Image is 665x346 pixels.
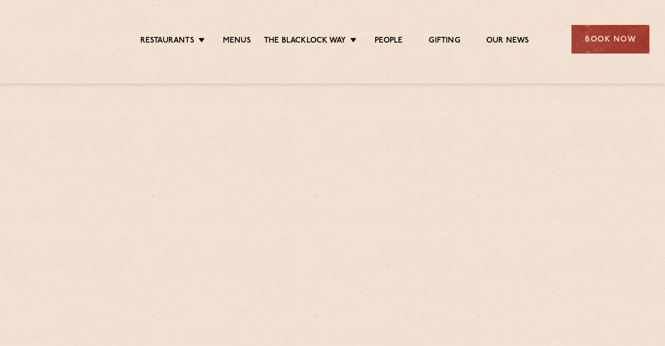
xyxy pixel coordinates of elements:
img: svg%3E [16,10,103,68]
a: Gifting [429,36,460,47]
a: Menus [223,36,251,47]
a: The Blacklock Way [264,36,346,47]
a: Restaurants [140,36,194,47]
div: Book Now [571,25,649,54]
a: People [375,36,403,47]
a: Our News [486,36,529,47]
